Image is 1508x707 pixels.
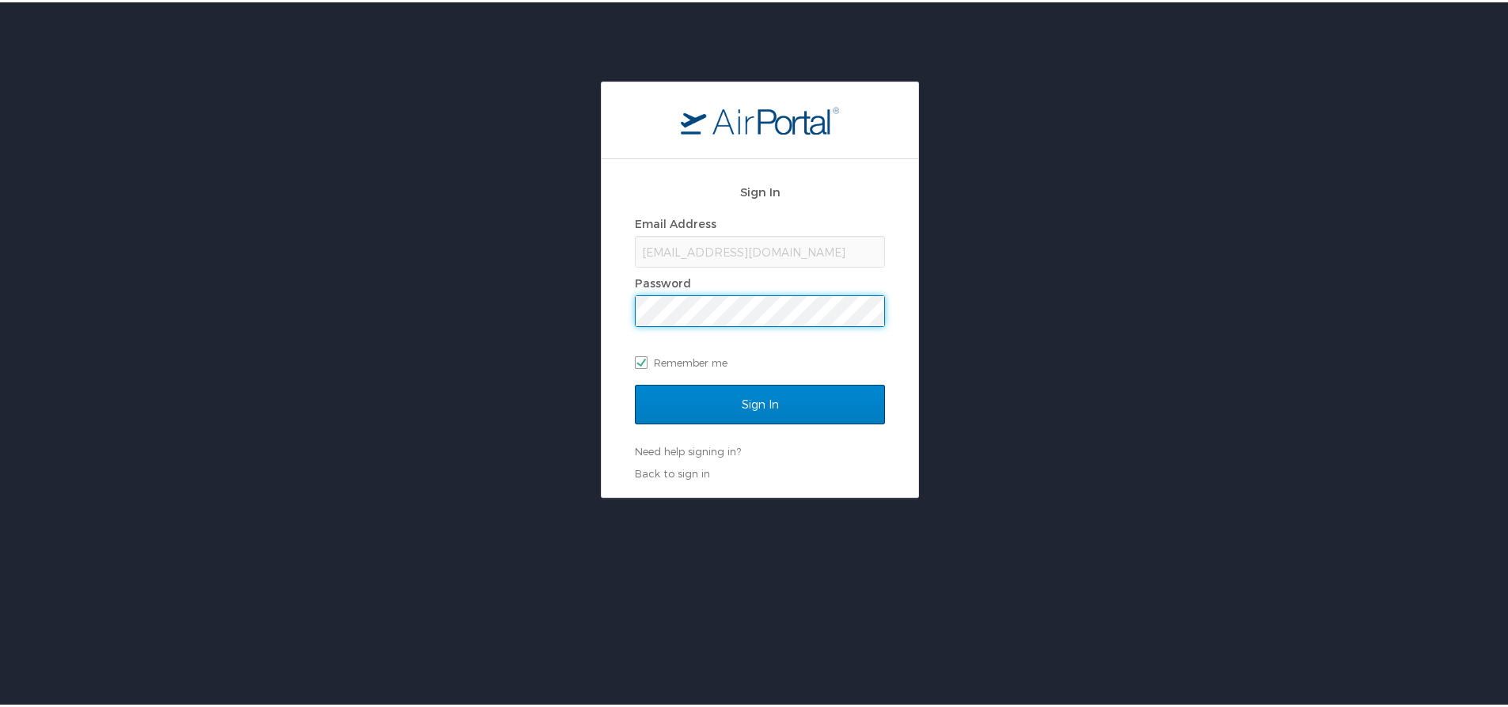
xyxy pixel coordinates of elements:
[635,274,691,287] label: Password
[635,215,716,228] label: Email Address
[635,181,885,199] h2: Sign In
[681,104,839,132] img: logo
[635,443,741,455] a: Need help signing in?
[635,348,885,372] label: Remember me
[635,382,885,422] input: Sign In
[635,465,710,477] a: Back to sign in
